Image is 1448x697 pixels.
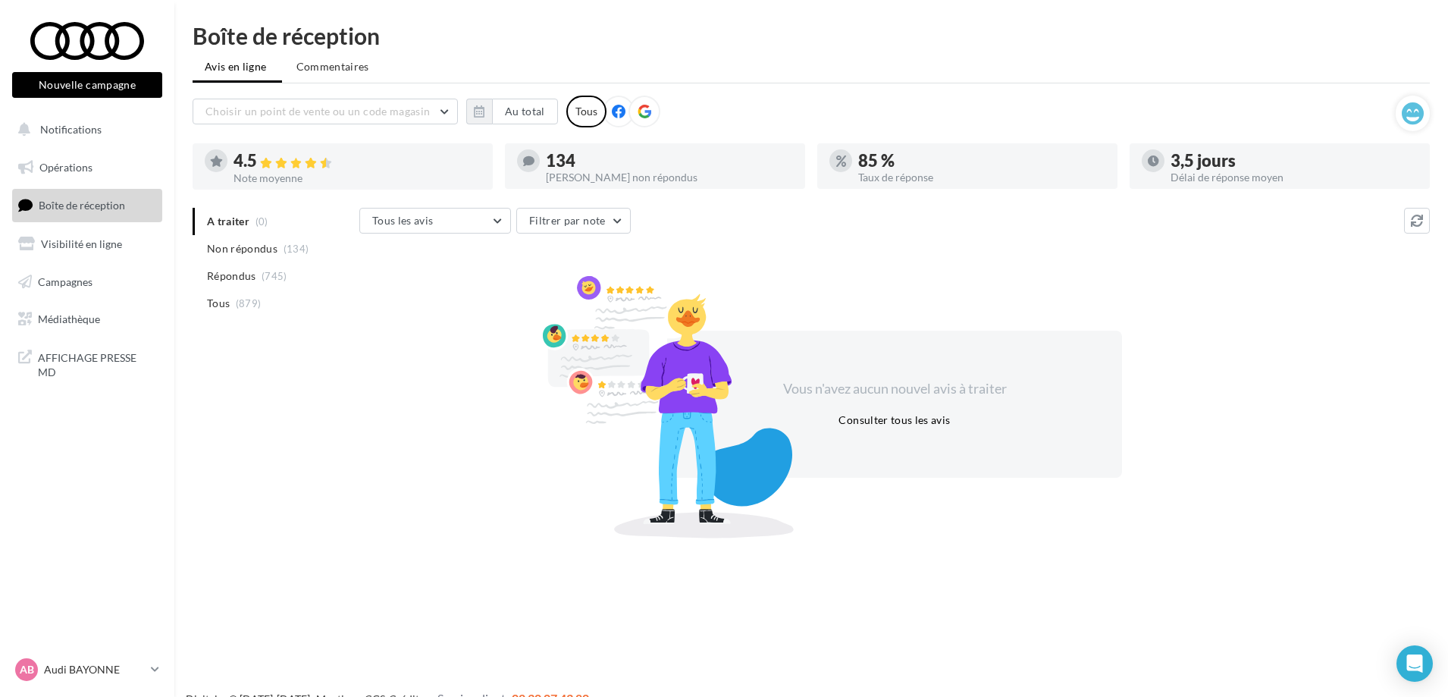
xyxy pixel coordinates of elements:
div: 4.5 [233,152,481,170]
span: (134) [284,243,309,255]
div: Délai de réponse moyen [1171,172,1418,183]
div: Tous [566,96,606,127]
button: Nouvelle campagne [12,72,162,98]
span: (745) [262,270,287,282]
span: Tous les avis [372,214,434,227]
span: AB [20,662,34,677]
span: Campagnes [38,275,92,287]
span: Répondus [207,268,256,284]
button: Au total [492,99,558,124]
div: 85 % [858,152,1105,169]
div: 134 [546,152,793,169]
span: Non répondus [207,241,277,256]
button: Au total [466,99,558,124]
div: 3,5 jours [1171,152,1418,169]
div: Boîte de réception [193,24,1430,47]
div: Taux de réponse [858,172,1105,183]
a: Opérations [9,152,165,184]
a: Visibilité en ligne [9,228,165,260]
a: AFFICHAGE PRESSE MD [9,341,165,386]
button: Filtrer par note [516,208,631,234]
p: Audi BAYONNE [44,662,145,677]
span: Choisir un point de vente ou un code magasin [205,105,430,118]
span: Visibilité en ligne [41,237,122,250]
button: Notifications [9,114,159,146]
span: Boîte de réception [39,199,125,212]
a: Médiathèque [9,303,165,335]
a: Boîte de réception [9,189,165,221]
span: Opérations [39,161,92,174]
div: Vous n'avez aucun nouvel avis à traiter [764,379,1025,399]
div: Note moyenne [233,173,481,184]
span: Commentaires [296,59,369,74]
div: [PERSON_NAME] non répondus [546,172,793,183]
span: Médiathèque [38,312,100,325]
button: Choisir un point de vente ou un code magasin [193,99,458,124]
a: AB Audi BAYONNE [12,655,162,684]
span: AFFICHAGE PRESSE MD [38,347,156,380]
a: Campagnes [9,266,165,298]
span: Notifications [40,123,102,136]
span: Tous [207,296,230,311]
div: Open Intercom Messenger [1396,645,1433,682]
span: (879) [236,297,262,309]
button: Consulter tous les avis [832,411,956,429]
button: Tous les avis [359,208,511,234]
